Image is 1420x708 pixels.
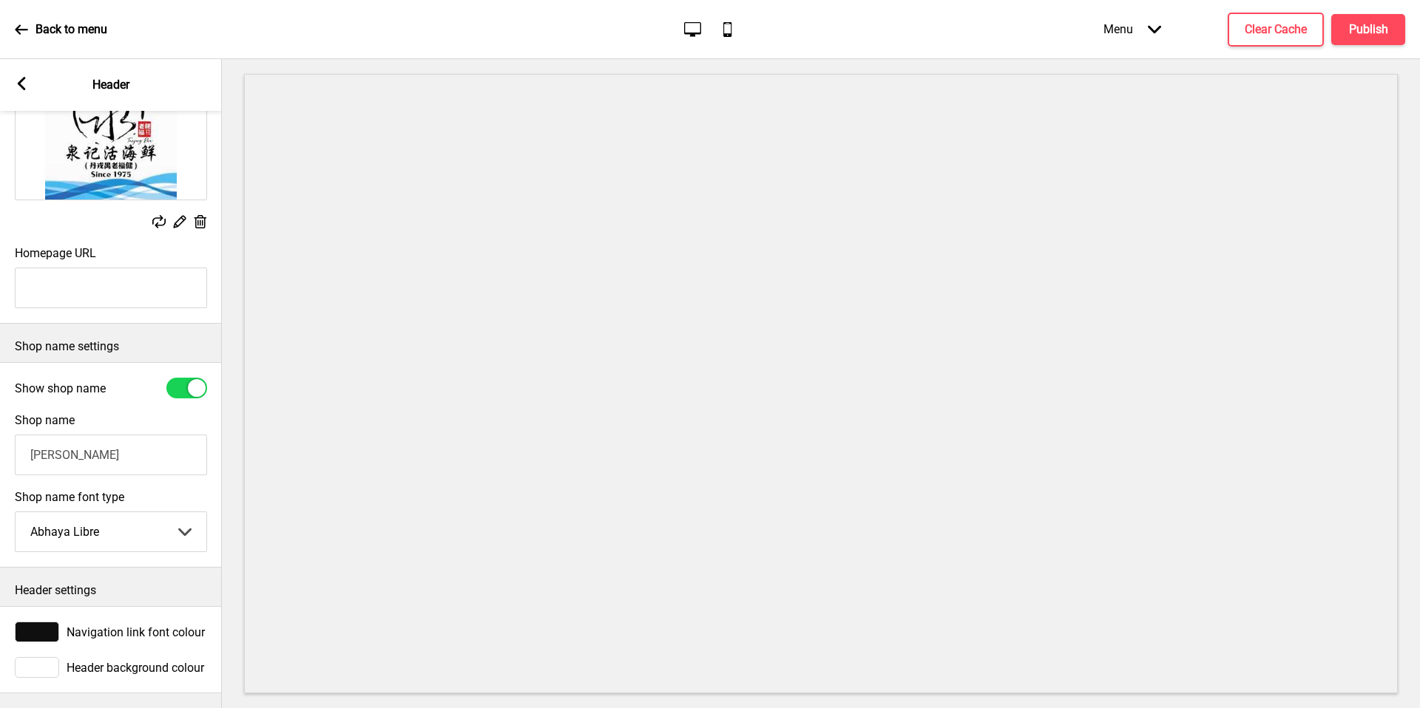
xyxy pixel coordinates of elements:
[15,413,75,427] label: Shop name
[67,625,205,639] span: Navigation link font colour
[15,490,207,504] label: Shop name font type
[15,246,96,260] label: Homepage URL
[1349,21,1388,38] h4: Publish
[15,622,207,642] div: Navigation link font colour
[15,10,107,50] a: Back to menu
[15,338,207,355] p: Shop name settings
[1228,13,1324,47] button: Clear Cache
[15,381,106,395] label: Show shop name
[15,582,207,599] p: Header settings
[1245,21,1307,38] h4: Clear Cache
[67,661,204,675] span: Header background colour
[92,77,129,93] p: Header
[35,21,107,38] p: Back to menu
[16,68,206,200] img: Image
[1089,7,1176,51] div: Menu
[15,657,207,678] div: Header background colour
[1331,14,1405,45] button: Publish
